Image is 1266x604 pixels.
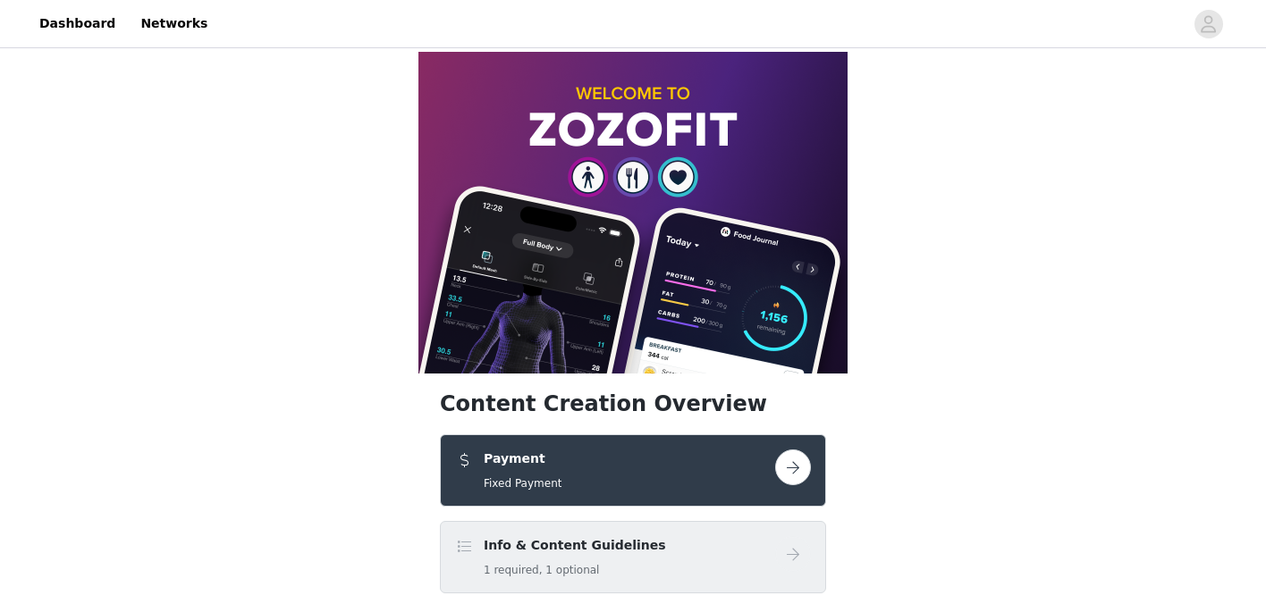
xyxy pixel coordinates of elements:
h1: Content Creation Overview [440,388,826,420]
h5: 1 required, 1 optional [484,562,666,578]
div: Info & Content Guidelines [440,521,826,593]
img: campaign image [418,52,848,373]
a: Networks [130,4,218,44]
a: Dashboard [29,4,126,44]
h4: Payment [484,449,561,468]
div: avatar [1200,10,1217,38]
h4: Info & Content Guidelines [484,536,666,555]
h5: Fixed Payment [484,475,561,491]
div: Payment [440,434,826,507]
